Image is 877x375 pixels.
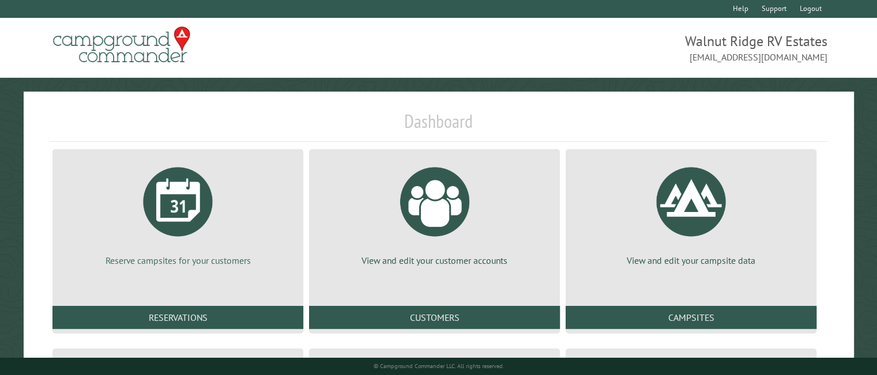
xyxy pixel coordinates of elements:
[52,306,303,329] a: Reservations
[66,254,289,267] p: Reserve campsites for your customers
[579,254,803,267] p: View and edit your campsite data
[50,22,194,67] img: Campground Commander
[579,158,803,267] a: View and edit your campsite data
[323,158,546,267] a: View and edit your customer accounts
[323,254,546,267] p: View and edit your customer accounts
[439,32,827,64] span: Walnut Ridge RV Estates [EMAIL_ADDRESS][DOMAIN_NAME]
[66,158,289,267] a: Reserve campsites for your customers
[566,306,816,329] a: Campsites
[374,362,504,370] small: © Campground Commander LLC. All rights reserved.
[309,306,560,329] a: Customers
[50,110,827,142] h1: Dashboard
